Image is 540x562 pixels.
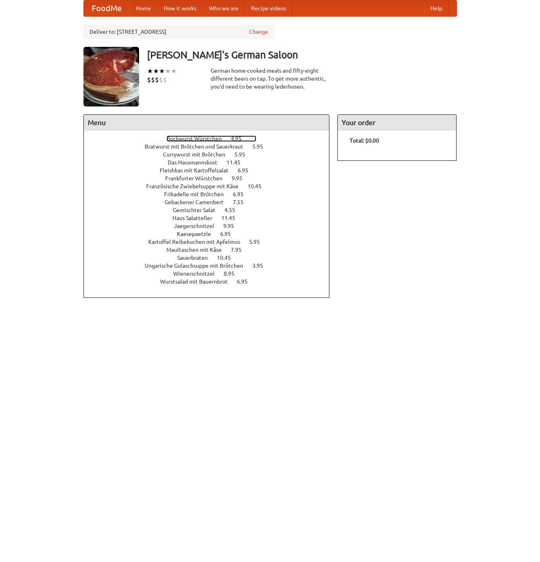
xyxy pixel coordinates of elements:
span: Kartoffel Reibekuchen mit Apfelmus [148,239,248,245]
div: Deliver to: [STREET_ADDRESS] [83,25,274,39]
span: Gebackener Camenbert [165,199,232,205]
a: Wienerschnitzel 8.95 [173,270,249,277]
a: Who we are [203,0,245,16]
span: Bratwurst mit Brötchen und Sauerkraut [145,143,251,150]
a: Das Hausmannskost 11.45 [168,159,255,166]
li: $ [151,75,155,84]
span: 3.95 [252,263,271,269]
span: 5.95 [252,143,271,150]
span: 11.45 [221,215,243,221]
span: 7.55 [233,199,252,205]
span: Bockwurst Würstchen [166,135,230,142]
span: 6.95 [220,231,239,237]
a: Frankfurter Würstchen 9.95 [165,175,257,182]
span: 6.95 [233,191,252,197]
a: Jaegerschnitzel 9.95 [174,223,249,229]
span: Französische Zwiebelsuppe mit Käse [146,183,246,189]
span: 4.55 [225,207,243,213]
a: Recipe videos [245,0,292,16]
span: 5.95 [234,151,253,158]
a: How it works [157,0,203,16]
span: Frankfurter Würstchen [165,175,230,182]
a: Home [130,0,157,16]
a: Maultaschen mit Käse 7.95 [166,247,256,253]
a: Currywurst mit Brötchen 5.95 [163,151,260,158]
a: Frikadelle mit Brötchen 6.95 [164,191,258,197]
span: Fleishkas mit Kartoffelsalat [160,167,236,174]
a: Gebackener Camenbert 7.55 [165,199,258,205]
span: 7.95 [231,247,250,253]
a: Bratwurst mit Brötchen und Sauerkraut 5.95 [145,143,278,150]
span: Wienerschnitzel [173,270,223,277]
span: Jaegerschnitzel [174,223,222,229]
li: $ [147,75,151,84]
a: Kaesepaetzle 6.95 [177,231,246,237]
div: German home-cooked meals and fifty-eight different beers on tap. To get more authentic, you'd nee... [211,67,330,91]
span: 9.95 [232,175,250,182]
span: Maultaschen mit Käse [166,247,230,253]
span: 11.45 [226,159,248,166]
h3: [PERSON_NAME]'s German Saloon [147,47,457,63]
li: ★ [147,67,153,75]
span: Wurstsalad mit Bauernbrot [160,278,236,285]
a: Gemischter Salat 4.55 [173,207,250,213]
span: 10.45 [217,255,239,261]
a: Change [249,28,268,36]
a: Bockwurst Würstchen 4.95 [166,135,256,142]
span: 4.95 [231,135,250,142]
span: Frikadelle mit Brötchen [164,191,232,197]
a: Sauerbraten 10.45 [177,255,246,261]
b: Total: $0.00 [350,137,379,144]
li: $ [155,75,159,84]
span: 6.95 [238,167,256,174]
span: 9.95 [223,223,242,229]
span: Das Hausmannskost [168,159,225,166]
span: 5.95 [249,239,268,245]
img: angular.jpg [83,47,139,106]
li: ★ [165,67,171,75]
a: Ungarische Gulaschsuppe mit Brötchen 3.95 [145,263,278,269]
li: $ [163,75,167,84]
li: ★ [171,67,177,75]
span: 6.95 [237,278,255,285]
a: Kartoffel Reibekuchen mit Apfelmus 5.95 [148,239,275,245]
a: Haus Salatteller 11.45 [172,215,250,221]
a: FoodMe [84,0,130,16]
h4: Your order [338,115,456,131]
span: Ungarische Gulaschsuppe mit Brötchen [145,263,251,269]
a: Wurstsalad mit Bauernbrot 6.95 [160,278,262,285]
span: Kaesepaetzle [177,231,219,237]
li: ★ [153,67,159,75]
li: ★ [159,67,165,75]
a: Fleishkas mit Kartoffelsalat 6.95 [160,167,263,174]
a: Französische Zwiebelsuppe mit Käse 10.45 [146,183,276,189]
span: 8.95 [224,270,242,277]
a: Help [424,0,449,16]
span: Currywurst mit Brötchen [163,151,233,158]
h4: Menu [84,115,329,131]
li: $ [159,75,163,84]
span: 10.45 [248,183,269,189]
span: Sauerbraten [177,255,216,261]
span: Haus Salatteller [172,215,220,221]
span: Gemischter Salat [173,207,223,213]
